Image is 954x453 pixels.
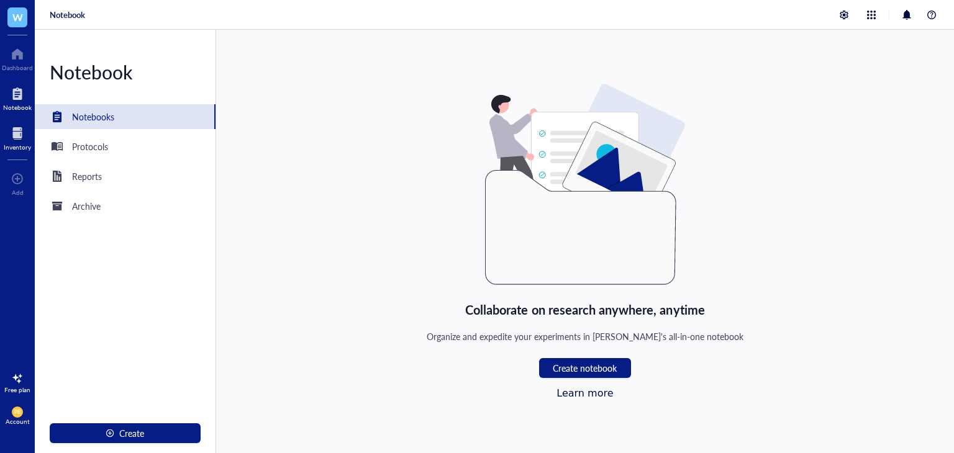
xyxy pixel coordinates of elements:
a: Reports [35,164,216,189]
a: Learn more [556,387,613,399]
div: Notebook [35,60,216,84]
img: Empty state [485,84,685,285]
div: Inventory [4,143,31,151]
a: Protocols [35,134,216,159]
a: Notebook [3,84,32,111]
div: Add [12,189,24,196]
a: Notebooks [35,104,216,129]
div: Organize and expedite your experiments in [PERSON_NAME]'s all-in-one notebook [427,330,744,343]
span: Create [119,428,144,438]
a: Dashboard [2,44,33,71]
span: W [12,9,23,25]
a: Inventory [4,123,31,151]
a: Notebook [50,9,85,20]
a: Archive [35,194,216,218]
span: PB [14,409,20,415]
div: Free plan [4,386,30,393]
div: Archive [72,199,101,213]
button: Create [50,423,201,443]
div: Notebook [3,104,32,111]
div: Dashboard [2,64,33,71]
div: Protocols [72,140,108,153]
div: Collaborate on research anywhere, anytime [465,300,705,320]
div: Account [6,418,30,425]
button: Create notebook [539,358,631,378]
div: Notebooks [72,110,114,123]
span: Create notebook [553,363,617,373]
div: Reports [72,169,102,183]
